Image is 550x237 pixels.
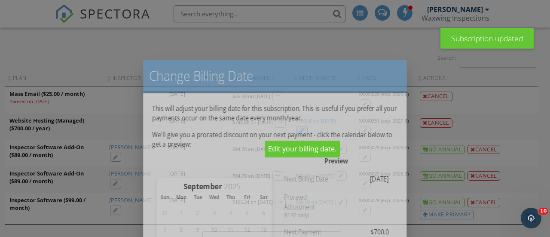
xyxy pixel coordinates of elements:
span: 10 [538,208,548,215]
span: Thu [223,195,239,200]
div: Next Billing Date [279,174,336,184]
div: Preview [279,156,393,165]
iframe: Intercom live chat [521,208,541,228]
div: [DATE] [336,174,393,184]
p: This will adjust your billing date for this subscription. This is useful if you prefer all your p... [152,104,398,123]
span: Tue [189,195,206,200]
span: Mon [173,195,189,200]
span: Scroll to increment [184,182,223,190]
p: We'll give you a prorated discount on your next payment - click the calendar below to get a preview: [152,129,398,149]
span: Wed [206,195,223,200]
div: Subscription updated [440,28,534,49]
span: Fri [239,195,255,200]
span: Sat [256,195,272,200]
h2: Change Billing Date [149,67,401,84]
div: ($1.92 daily) [284,212,332,219]
span: Sun [157,195,173,200]
div: Next Payment [279,227,336,237]
div: $700.0 [336,227,393,237]
div: Prorated Adjustment [279,192,336,219]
